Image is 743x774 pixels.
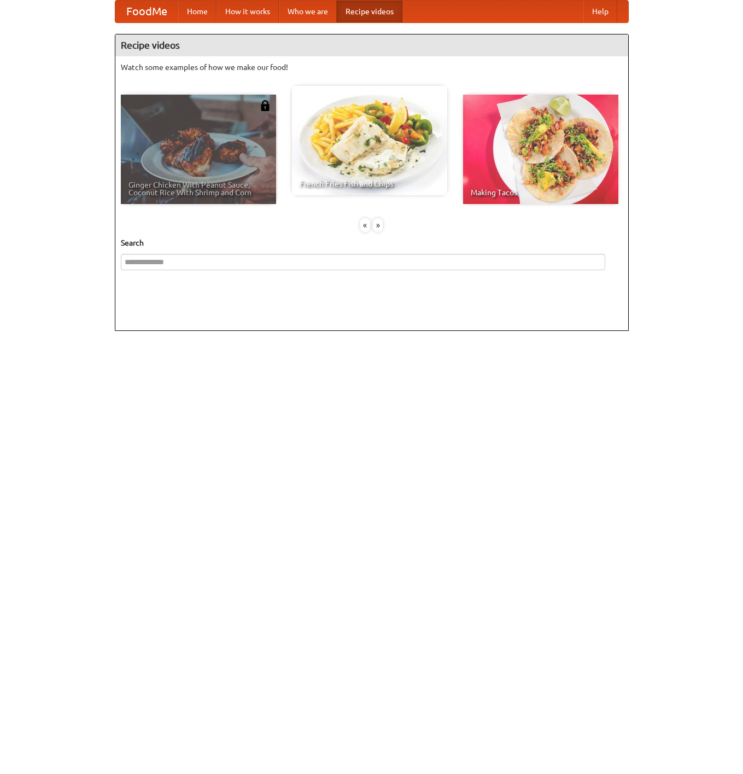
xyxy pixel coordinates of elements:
[300,180,440,188] span: French Fries Fish and Chips
[115,1,178,22] a: FoodMe
[279,1,337,22] a: Who we are
[292,86,447,195] a: French Fries Fish and Chips
[260,100,271,111] img: 483408.png
[178,1,217,22] a: Home
[217,1,279,22] a: How it works
[360,218,370,232] div: «
[463,95,618,204] a: Making Tacos
[121,237,623,248] h5: Search
[583,1,617,22] a: Help
[337,1,402,22] a: Recipe videos
[121,62,623,73] p: Watch some examples of how we make our food!
[115,34,628,56] h4: Recipe videos
[373,218,383,232] div: »
[471,189,611,196] span: Making Tacos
